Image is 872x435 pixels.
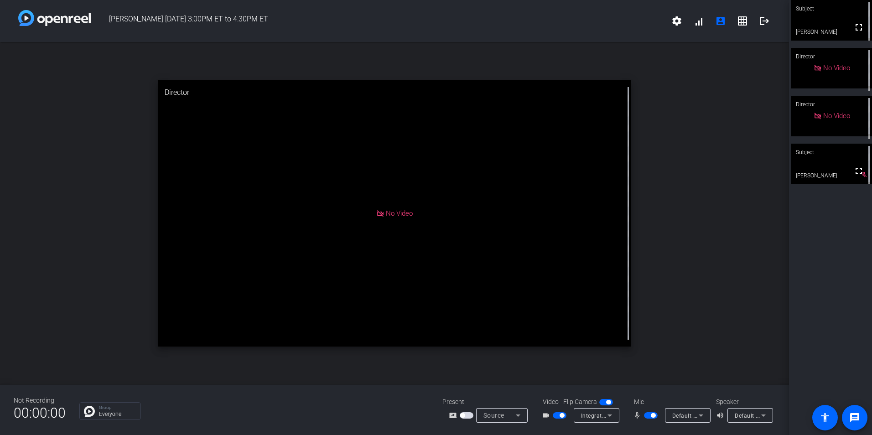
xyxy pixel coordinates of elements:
img: white-gradient.svg [18,10,91,26]
div: Subject [791,144,872,161]
span: 00:00:00 [14,402,66,424]
mat-icon: message [849,412,860,423]
span: Default - Headset Microphone (Jabra EVOLVE 20 MS) [672,412,814,419]
p: Group [99,405,136,410]
span: No Video [386,209,413,217]
mat-icon: videocam_outline [542,410,553,421]
mat-icon: screen_share_outline [449,410,460,421]
div: Mic [625,397,716,407]
div: Present [442,397,534,407]
mat-icon: logout [759,16,770,26]
div: Director [158,80,631,105]
span: Video [543,397,559,407]
mat-icon: account_box [715,16,726,26]
div: Director [791,48,872,65]
mat-icon: settings [671,16,682,26]
span: Source [483,412,504,419]
mat-icon: fullscreen [853,166,864,176]
p: Everyone [99,411,136,417]
div: Director [791,96,872,113]
span: Default - Headset Earphone (Jabra EVOLVE 20 MS) [735,412,871,419]
mat-icon: grid_on [737,16,748,26]
span: Integrated Webcam (0c45:6a09) [581,412,668,419]
div: Not Recording [14,396,66,405]
mat-icon: accessibility [820,412,830,423]
button: signal_cellular_alt [688,10,710,32]
span: [PERSON_NAME] [DATE] 3:00PM ET to 4:30PM ET [91,10,666,32]
mat-icon: fullscreen [853,22,864,33]
span: No Video [823,64,850,72]
div: Speaker [716,397,771,407]
span: No Video [823,112,850,120]
span: Flip Camera [563,397,597,407]
mat-icon: mic_none [633,410,644,421]
img: Chat Icon [84,406,95,417]
mat-icon: volume_up [716,410,727,421]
